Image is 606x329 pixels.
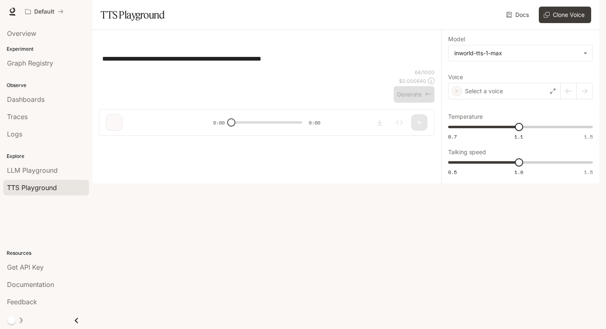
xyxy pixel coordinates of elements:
p: Voice [448,74,463,80]
p: Model [448,36,465,42]
p: Talking speed [448,149,486,155]
p: Select a voice [465,87,503,95]
a: Docs [505,7,532,23]
p: 64 / 1000 [415,69,435,76]
div: inworld-tts-1-max [449,45,592,61]
button: Clone Voice [539,7,591,23]
span: 1.0 [514,169,523,176]
div: inworld-tts-1-max [454,49,579,57]
h1: TTS Playground [101,7,164,23]
p: Temperature [448,114,483,120]
p: $ 0.000640 [399,78,426,85]
span: 0.5 [448,169,457,176]
span: 1.5 [584,133,593,140]
span: 0.7 [448,133,457,140]
span: 1.1 [514,133,523,140]
button: All workspaces [21,3,67,20]
p: Default [34,8,54,15]
span: 1.5 [584,169,593,176]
